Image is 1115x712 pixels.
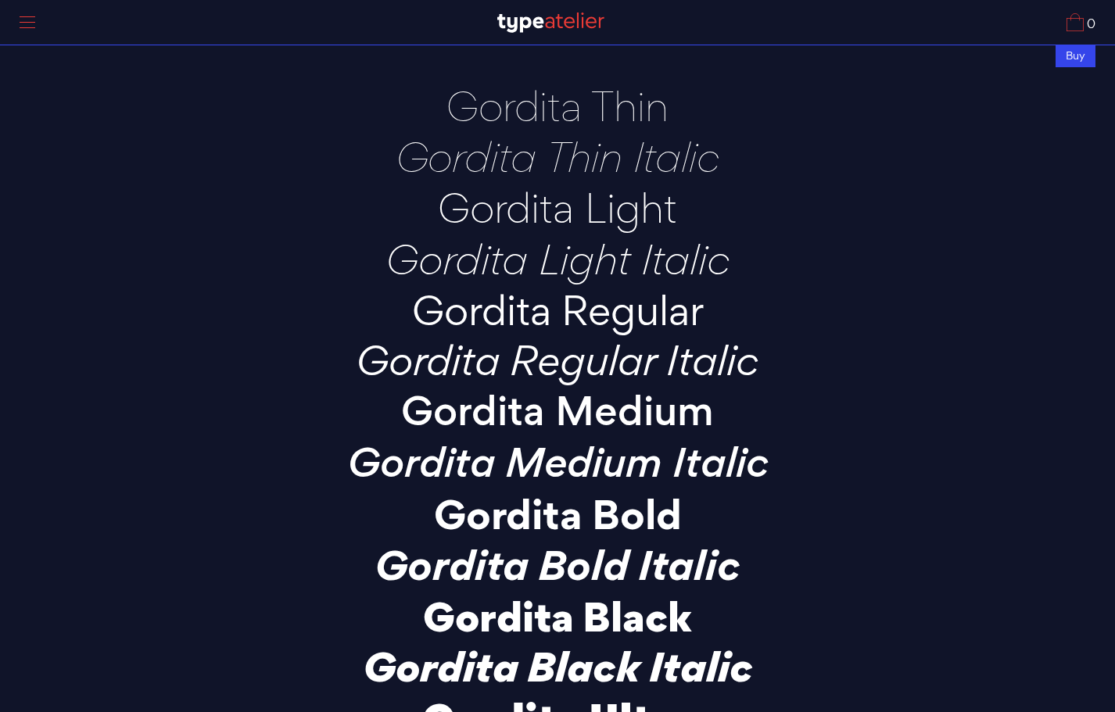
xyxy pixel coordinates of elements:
p: Gordita Black [284,594,831,637]
p: Gordita Light Italic [284,238,831,281]
div: Buy [1056,45,1095,67]
p: Gordita Bold [284,492,831,535]
img: Cart_Icon.svg [1067,13,1084,31]
a: 0 [1067,13,1095,31]
p: Gordita Regular [284,288,831,331]
p: Gordita Regular Italic [284,339,831,382]
p: Gordita Light [284,186,831,229]
p: Gordita Black Italic [284,645,831,688]
img: TA_Logo.svg [497,13,604,33]
p: Gordita Thin Italic [284,135,831,178]
p: Gordita Thin [284,84,831,127]
p: Gordita Medium Italic [284,441,831,484]
p: Gordita Bold Italic [284,543,831,586]
p: Gordita Medium [284,390,831,433]
span: 0 [1084,18,1095,31]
